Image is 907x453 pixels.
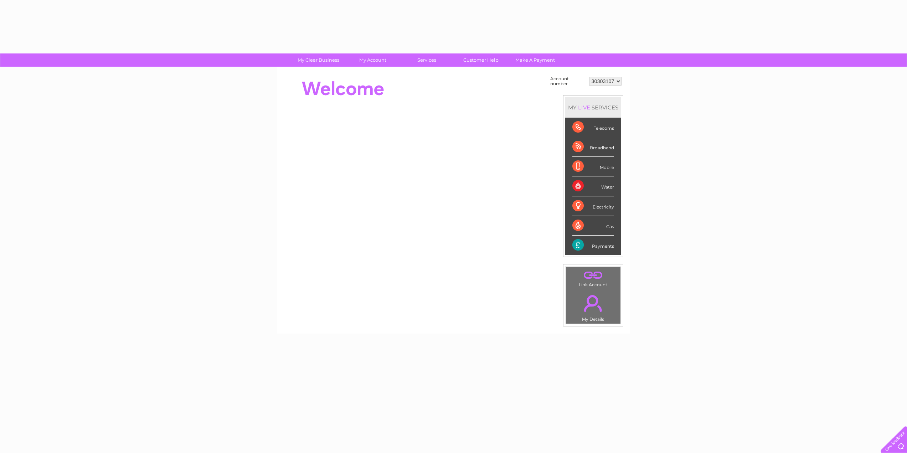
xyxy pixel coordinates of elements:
a: . [568,291,619,316]
a: Customer Help [452,53,510,67]
div: Mobile [572,157,614,176]
div: MY SERVICES [565,97,621,118]
div: LIVE [577,104,592,111]
div: Broadband [572,137,614,157]
a: My Account [343,53,402,67]
a: Services [397,53,456,67]
a: . [568,269,619,281]
td: My Details [566,289,621,324]
td: Link Account [566,267,621,289]
td: Account number [548,74,587,88]
div: Water [572,176,614,196]
a: Make A Payment [506,53,565,67]
div: Payments [572,236,614,255]
div: Gas [572,216,614,236]
div: Telecoms [572,118,614,137]
div: Electricity [572,196,614,216]
a: My Clear Business [289,53,348,67]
